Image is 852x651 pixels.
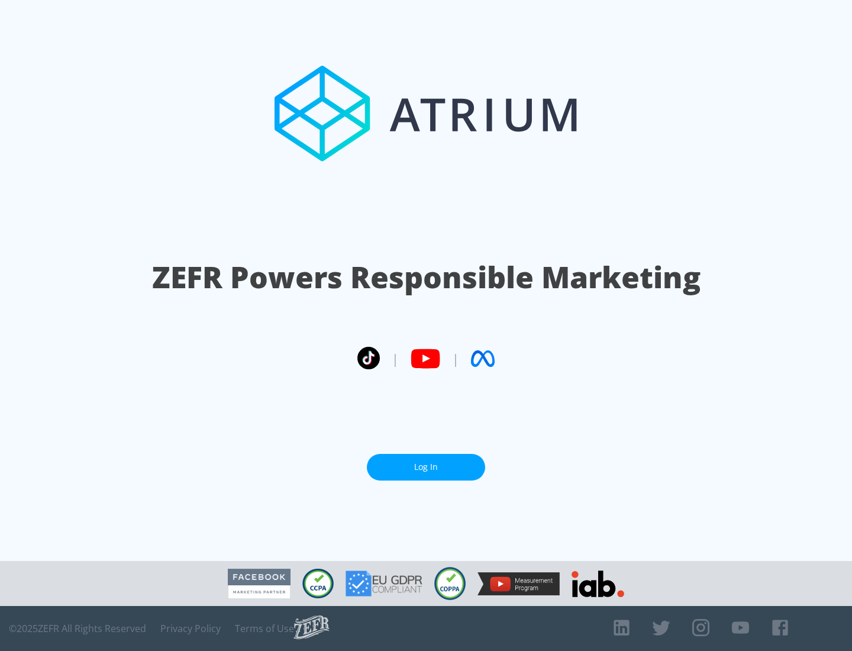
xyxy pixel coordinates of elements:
img: CCPA Compliant [302,569,334,598]
h1: ZEFR Powers Responsible Marketing [152,257,701,298]
span: | [392,350,399,368]
img: YouTube Measurement Program [477,572,560,595]
a: Privacy Policy [160,623,221,634]
img: GDPR Compliant [346,571,422,597]
img: COPPA Compliant [434,567,466,600]
img: Facebook Marketing Partner [228,569,291,599]
span: | [452,350,459,368]
img: IAB [572,571,624,597]
a: Log In [367,454,485,481]
span: © 2025 ZEFR All Rights Reserved [9,623,146,634]
a: Terms of Use [235,623,294,634]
